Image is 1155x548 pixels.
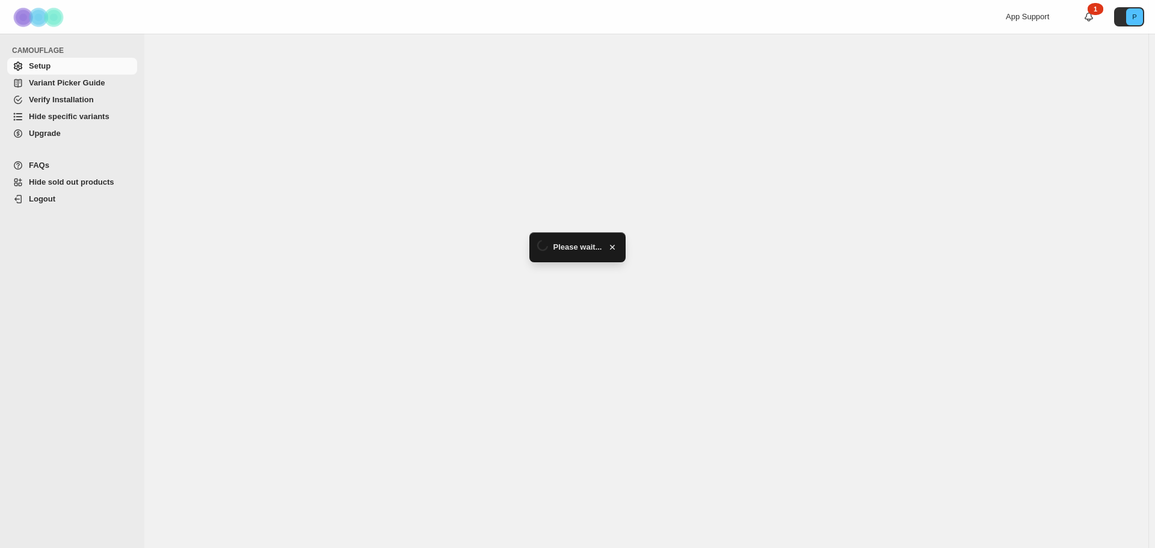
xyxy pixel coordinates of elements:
text: P [1132,13,1136,20]
span: Avatar with initials P [1126,8,1143,25]
span: FAQs [29,161,49,170]
button: Avatar with initials P [1114,7,1144,26]
a: Verify Installation [7,91,137,108]
span: Please wait... [553,241,602,253]
div: 1 [1088,3,1103,15]
a: Logout [7,191,137,208]
span: Hide sold out products [29,177,114,186]
span: CAMOUFLAGE [12,46,138,55]
a: 1 [1083,11,1095,23]
img: Camouflage [10,1,70,34]
span: Setup [29,61,51,70]
span: Upgrade [29,129,61,138]
a: Hide sold out products [7,174,137,191]
a: Setup [7,58,137,75]
a: Upgrade [7,125,137,142]
span: Variant Picker Guide [29,78,105,87]
span: App Support [1006,12,1049,21]
span: Hide specific variants [29,112,109,121]
a: FAQs [7,157,137,174]
span: Logout [29,194,55,203]
span: Verify Installation [29,95,94,104]
a: Variant Picker Guide [7,75,137,91]
a: Hide specific variants [7,108,137,125]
